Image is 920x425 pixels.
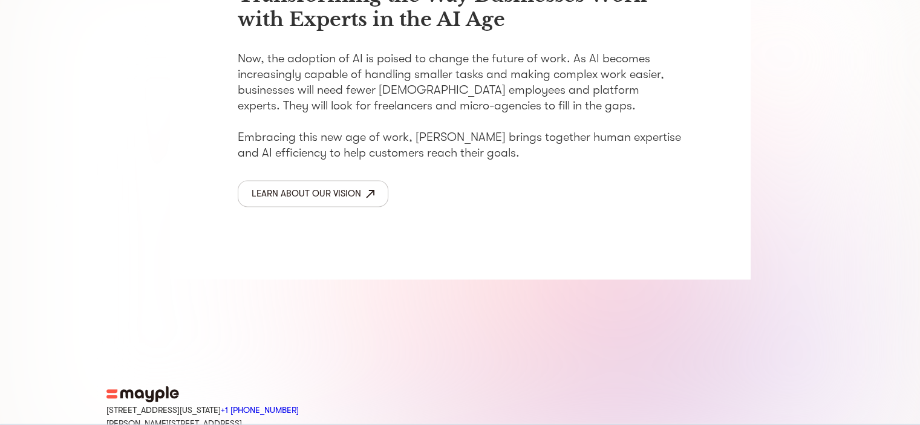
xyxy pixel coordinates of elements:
a: Learn about our vision [238,180,388,207]
div: Learn about our vision [252,186,361,201]
img: mayple-logo [106,386,179,402]
p: Now, the adoption of AI is poised to change the future of work. As AI becomes increasingly capabl... [238,51,683,161]
a: Call Mayple [221,404,299,414]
